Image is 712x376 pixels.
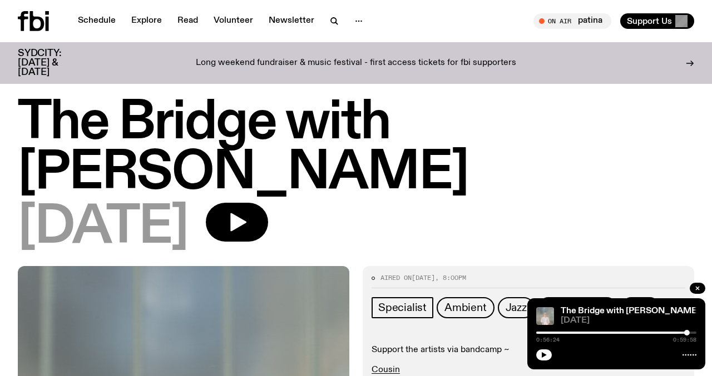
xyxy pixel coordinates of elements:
[536,307,554,325] img: Mara stands in front of a frosted glass wall wearing a cream coloured t-shirt and black glasses. ...
[536,337,560,343] span: 0:56:24
[262,13,321,29] a: Newsletter
[125,13,169,29] a: Explore
[627,16,672,26] span: Support Us
[372,365,400,374] a: Cousin
[18,49,89,77] h3: SYDCITY: [DATE] & [DATE]
[435,273,466,282] span: , 8:00pm
[378,302,427,314] span: Specialist
[673,337,696,343] span: 0:59:58
[18,98,694,198] h1: The Bridge with [PERSON_NAME]
[196,58,516,68] p: Long weekend fundraiser & music festival - first access tickets for fbi supporters
[372,345,685,355] p: Support the artists via bandcamp ~
[561,317,696,325] span: [DATE]
[620,13,694,29] button: Support Us
[533,13,611,29] button: On Airpatina
[498,297,535,318] a: Jazz
[71,13,122,29] a: Schedule
[561,307,700,315] a: The Bridge with [PERSON_NAME]
[412,273,435,282] span: [DATE]
[621,297,660,318] a: Indie
[18,203,188,253] span: [DATE]
[207,13,260,29] a: Volunteer
[506,302,527,314] span: Jazz
[538,297,618,318] a: Experimental
[444,302,487,314] span: Ambient
[380,273,412,282] span: Aired on
[437,297,495,318] a: Ambient
[171,13,205,29] a: Read
[372,297,433,318] a: Specialist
